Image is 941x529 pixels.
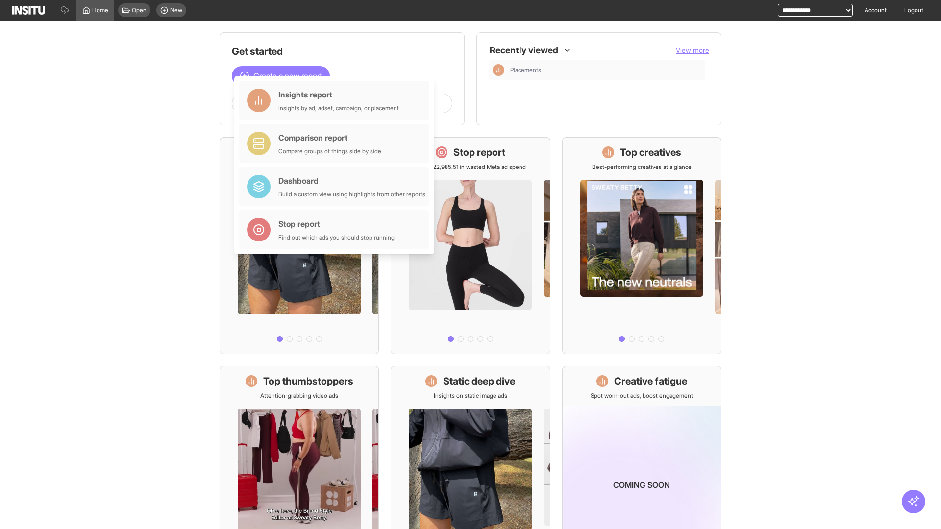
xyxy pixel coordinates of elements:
[510,66,701,74] span: Placements
[263,374,353,388] h1: Top thumbstoppers
[232,45,452,58] h1: Get started
[676,46,709,54] span: View more
[278,175,425,187] div: Dashboard
[278,132,381,144] div: Comparison report
[562,137,721,354] a: Top creativesBest-performing creatives at a glance
[676,46,709,55] button: View more
[391,137,550,354] a: Stop reportSave £22,985.51 in wasted Meta ad spend
[92,6,108,14] span: Home
[278,234,395,241] div: Find out which ads you should stop running
[278,104,399,112] div: Insights by ad, adset, campaign, or placement
[170,6,182,14] span: New
[443,374,515,388] h1: Static deep dive
[132,6,147,14] span: Open
[278,191,425,198] div: Build a custom view using highlights from other reports
[592,163,692,171] p: Best-performing creatives at a glance
[260,392,338,400] p: Attention-grabbing video ads
[278,89,399,100] div: Insights report
[415,163,526,171] p: Save £22,985.51 in wasted Meta ad spend
[12,6,45,15] img: Logo
[434,392,507,400] p: Insights on static image ads
[620,145,681,159] h1: Top creatives
[493,64,504,76] div: Insights
[453,145,505,159] h1: Stop report
[278,147,381,155] div: Compare groups of things side by side
[253,70,322,82] span: Create a new report
[232,66,330,86] button: Create a new report
[220,137,379,354] a: What's live nowSee all active ads instantly
[278,218,395,230] div: Stop report
[510,66,541,74] span: Placements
